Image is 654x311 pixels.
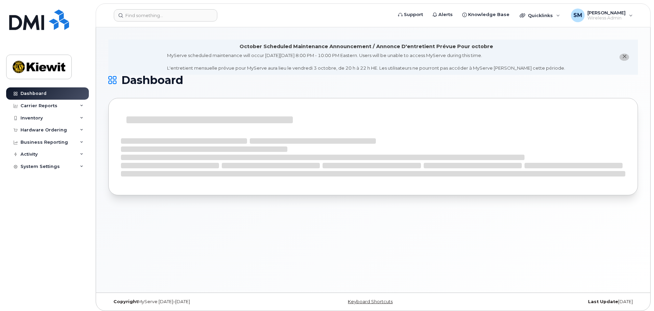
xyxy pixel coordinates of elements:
span: Dashboard [121,75,183,85]
a: Keyboard Shortcuts [348,299,393,304]
div: [DATE] [461,299,638,305]
strong: Copyright [113,299,138,304]
div: October Scheduled Maintenance Announcement / Annonce D'entretient Prévue Pour octobre [240,43,493,50]
strong: Last Update [588,299,618,304]
div: MyServe scheduled maintenance will occur [DATE][DATE] 8:00 PM - 10:00 PM Eastern. Users will be u... [167,52,565,71]
button: close notification [619,54,629,61]
div: MyServe [DATE]–[DATE] [108,299,285,305]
